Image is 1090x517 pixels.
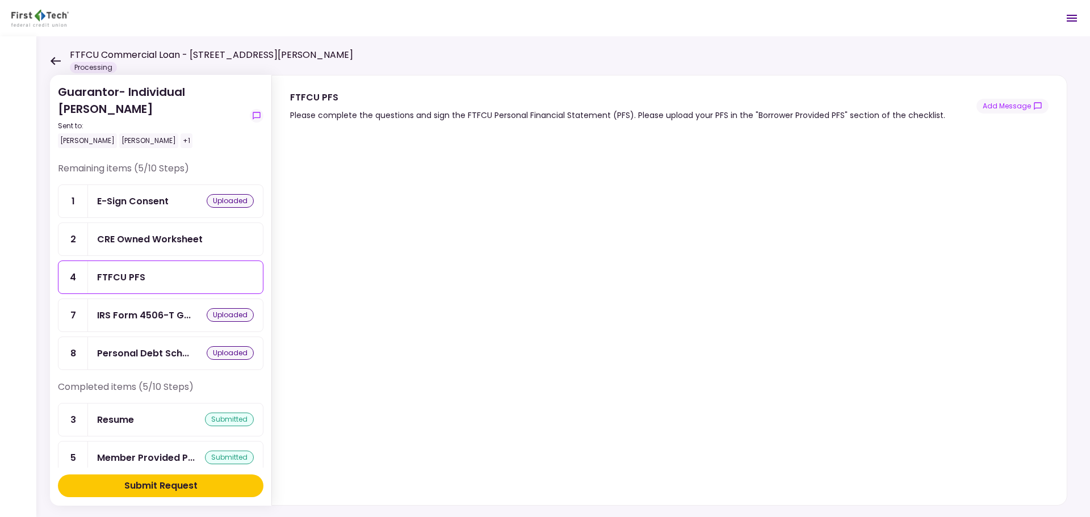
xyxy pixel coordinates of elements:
[70,48,353,62] h1: FTFCU Commercial Loan - [STREET_ADDRESS][PERSON_NAME]
[207,308,254,322] div: uploaded
[58,299,88,331] div: 7
[58,403,263,436] a: 3Resumesubmitted
[97,308,191,322] div: IRS Form 4506-T Guarantor
[97,232,203,246] div: CRE Owned Worksheet
[119,133,178,148] div: [PERSON_NAME]
[70,62,117,73] div: Processing
[58,222,263,256] a: 2CRE Owned Worksheet
[58,380,263,403] div: Completed items (5/10 Steps)
[290,108,945,122] div: Please complete the questions and sign the FTFCU Personal Financial Statement (PFS). Please uploa...
[290,90,945,104] div: FTFCU PFS
[58,83,245,148] div: Guarantor- Individual [PERSON_NAME]
[58,121,245,131] div: Sent to:
[58,337,88,369] div: 8
[58,133,117,148] div: [PERSON_NAME]
[58,185,88,217] div: 1
[58,184,263,218] a: 1E-Sign Consentuploaded
[1058,5,1085,32] button: Open menu
[124,479,198,493] div: Submit Request
[97,346,189,360] div: Personal Debt Schedule
[271,75,1067,506] div: FTFCU PFSPlease complete the questions and sign the FTFCU Personal Financial Statement (PFS). Ple...
[97,270,145,284] div: FTFCU PFS
[58,223,88,255] div: 2
[181,133,192,148] div: +1
[11,10,69,27] img: Partner icon
[58,441,263,474] a: 5Member Provided PFSsubmitted
[58,442,88,474] div: 5
[205,451,254,464] div: submitted
[58,337,263,370] a: 8Personal Debt Scheduleuploaded
[207,194,254,208] div: uploaded
[207,346,254,360] div: uploaded
[58,474,263,497] button: Submit Request
[97,194,169,208] div: E-Sign Consent
[205,413,254,426] div: submitted
[250,109,263,123] button: show-messages
[976,99,1049,114] button: show-messages
[58,260,263,294] a: 4FTFCU PFS
[58,261,88,293] div: 4
[290,140,1046,501] iframe: jotform-iframe
[97,451,195,465] div: Member Provided PFS
[97,413,134,427] div: Resume
[58,403,88,436] div: 3
[58,162,263,184] div: Remaining items (5/10 Steps)
[58,299,263,332] a: 7IRS Form 4506-T Guarantoruploaded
